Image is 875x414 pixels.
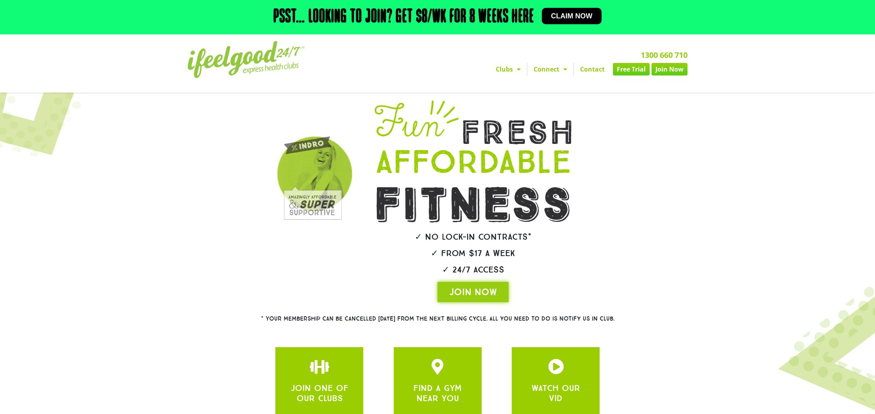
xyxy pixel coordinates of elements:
a: Connect [527,63,573,75]
a: JOIN NOW [437,282,509,302]
h2: ✓ 24/7 Access [352,265,594,274]
a: WATCH OUR VID [532,383,580,403]
a: FIND A GYM NEAR YOU [413,383,462,403]
a: Contact [574,63,611,75]
h2: ✓ No lock-in contracts* [352,233,594,241]
a: JOIN ONE OF OUR CLUBS [312,359,327,375]
a: Clubs [489,63,527,75]
h2: ✓ From $17 a week [352,249,594,258]
h2: Psst… Looking to join? Get $8/wk for 8 weeks here [273,8,534,27]
a: 1300 660 710 [641,50,687,60]
h2: * Your membership can be cancelled [DATE] from the next billing cycle. All you need to do is noti... [232,316,643,322]
a: Free Trial [613,63,650,75]
span: Claim now [551,13,593,20]
a: JOIN ONE OF OUR CLUBS [291,383,348,403]
a: Claim now [542,8,602,24]
a: JOIN ONE OF OUR CLUBS [430,359,445,375]
nav: Menu [365,63,687,75]
a: JOIN ONE OF OUR CLUBS [548,359,564,375]
span: JOIN NOW [449,286,497,298]
a: Join Now [652,63,687,75]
